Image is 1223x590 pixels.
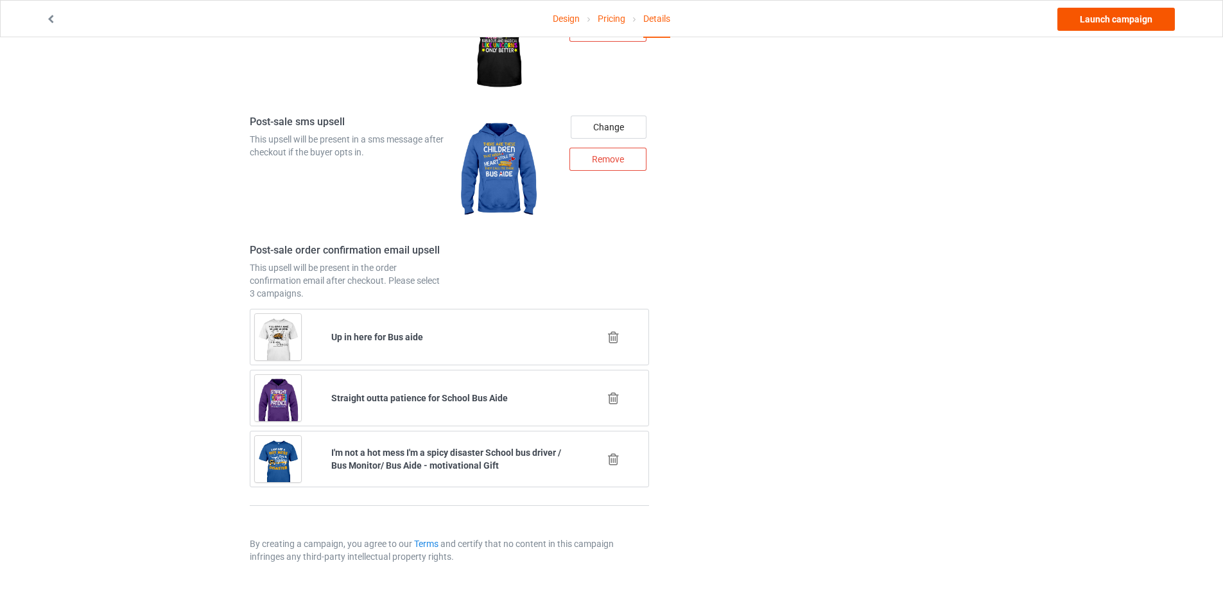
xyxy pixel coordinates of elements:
[250,261,445,300] div: This upsell will be present in the order confirmation email after checkout. Please select 3 campa...
[331,447,561,471] b: I'm not a hot mess I'm a spicy disaster School bus driver / Bus Monitor/ Bus Aide - motivational ...
[569,148,646,171] div: Remove
[553,1,580,37] a: Design
[1057,8,1175,31] a: Launch campaign
[414,539,438,549] a: Terms
[331,393,508,403] b: Straight outta patience for School Bus Aide
[454,116,542,226] img: regular.jpg
[250,537,649,563] p: By creating a campaign, you agree to our and certify that no content in this campaign infringes a...
[331,332,423,342] b: Up in here for Bus aide
[598,1,625,37] a: Pricing
[643,1,670,38] div: Details
[250,244,445,257] h4: Post-sale order confirmation email upsell
[571,116,646,139] div: Change
[250,133,445,159] div: This upsell will be present in a sms message after checkout if the buyer opts in.
[250,116,445,129] h4: Post-sale sms upsell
